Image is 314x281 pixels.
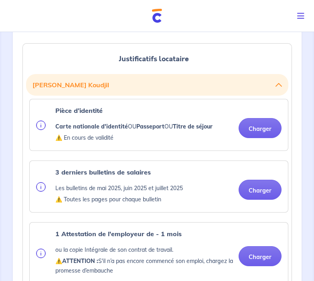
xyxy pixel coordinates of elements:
img: info.svg [36,120,46,130]
button: [PERSON_NAME] Koudjil [32,77,282,92]
p: ⚠️ Toutes les pages pour chaque bulletin [55,195,183,204]
button: Charger [239,180,282,200]
p: ou la copie Intégrale de son contrat de travail. [55,245,238,255]
img: info.svg [36,182,46,192]
button: Charger [239,246,282,266]
img: info.svg [36,249,46,258]
div: categoryName: national-id, userCategory: cdi-without-trial [29,99,288,151]
button: Charger [239,118,282,138]
strong: 1 Attestation de l'employeur de - 1 mois [55,230,182,238]
p: ⚠️ S'il n’a pas encore commencé son emploi, chargez la promesse d’embauche [55,256,238,275]
p: Les bulletins de mai 2025, juin 2025 et juillet 2025 [55,183,183,193]
div: categoryName: pay-slip, userCategory: cdi-without-trial [29,161,288,213]
span: Justificatifs locataire [119,54,189,64]
strong: Titre de séjour [173,123,213,130]
strong: Passeport [136,123,164,130]
strong: Pièce d’identité [55,106,103,114]
strong: Carte nationale d'identité [55,123,128,130]
p: ⚠️ En cours de validité [55,133,213,143]
img: Cautioneo [152,9,162,23]
button: Toggle navigation [291,6,314,26]
strong: 3 derniers bulletins de salaires [55,168,151,176]
strong: ATTENTION : [62,257,98,265]
p: OU OU [55,122,213,131]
